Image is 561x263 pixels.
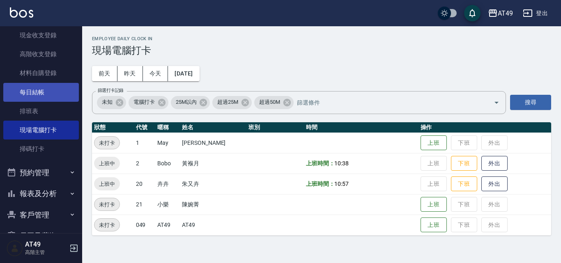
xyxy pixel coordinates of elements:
td: 朱又卉 [180,174,246,194]
div: AT49 [498,8,513,18]
img: Person [7,240,23,256]
button: save [464,5,481,21]
span: 未打卡 [94,221,120,229]
a: 掃碼打卡 [3,140,79,158]
a: 排班表 [3,102,79,121]
b: 上班時間： [306,160,335,167]
td: 黃褓月 [180,153,246,174]
button: 預約管理 [3,162,79,183]
button: 外出 [481,156,508,171]
button: 搜尋 [510,95,551,110]
span: 未打卡 [94,139,120,147]
p: 高階主管 [25,249,67,256]
th: 操作 [418,122,551,133]
th: 代號 [134,122,156,133]
button: 登出 [520,6,551,21]
th: 暱稱 [155,122,180,133]
th: 狀態 [92,122,134,133]
b: 上班時間： [306,181,335,187]
div: 電腦打卡 [129,96,168,109]
button: AT49 [485,5,516,22]
button: Open [490,96,503,109]
div: 25M以內 [171,96,210,109]
td: [PERSON_NAME] [180,133,246,153]
div: 超過50M [254,96,294,109]
span: 超過50M [254,98,285,106]
button: 下班 [451,176,477,192]
span: 上班中 [94,159,120,168]
button: 上班 [421,135,447,151]
td: 049 [134,215,156,235]
span: 10:57 [334,181,349,187]
span: 未打卡 [94,200,120,209]
button: 員工及薪資 [3,225,79,247]
span: 電腦打卡 [129,98,160,106]
span: 25M以內 [171,98,202,106]
img: Logo [10,7,33,18]
td: 1 [134,133,156,153]
h3: 現場電腦打卡 [92,45,551,56]
td: 20 [134,174,156,194]
button: 報表及分析 [3,183,79,204]
td: 21 [134,194,156,215]
div: 超過25M [212,96,252,109]
td: AT49 [180,215,246,235]
button: 客戶管理 [3,204,79,226]
span: 未知 [97,98,117,106]
a: 材料自購登錄 [3,64,79,82]
label: 篩選打卡記錄 [98,87,124,94]
td: 陳婉菁 [180,194,246,215]
a: 每日結帳 [3,83,79,102]
td: Bobo [155,153,180,174]
span: 上班中 [94,180,120,188]
button: 今天 [143,66,168,81]
h2: Employee Daily Clock In [92,36,551,41]
button: 下班 [451,156,477,171]
a: 現場電腦打卡 [3,121,79,140]
span: 10:38 [334,160,349,167]
div: 未知 [97,96,126,109]
button: 上班 [421,217,447,233]
h5: AT49 [25,240,67,249]
span: 超過25M [212,98,243,106]
button: [DATE] [168,66,199,81]
th: 姓名 [180,122,246,133]
td: AT49 [155,215,180,235]
td: 2 [134,153,156,174]
th: 班別 [246,122,303,133]
button: 前天 [92,66,117,81]
td: 小樂 [155,194,180,215]
button: 上班 [421,197,447,212]
a: 高階收支登錄 [3,45,79,64]
td: May [155,133,180,153]
button: 昨天 [117,66,143,81]
button: 外出 [481,176,508,192]
td: 卉卉 [155,174,180,194]
th: 時間 [304,122,418,133]
input: 篩選條件 [295,95,479,110]
a: 現金收支登錄 [3,26,79,45]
